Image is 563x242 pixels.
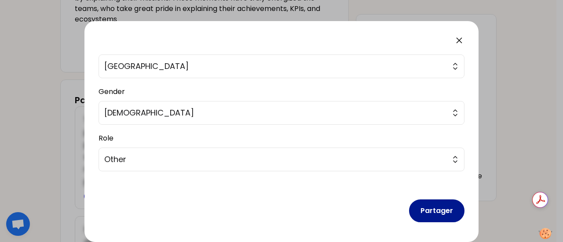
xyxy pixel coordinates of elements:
button: [GEOGRAPHIC_DATA] [99,54,464,78]
span: [GEOGRAPHIC_DATA] [104,60,446,72]
label: Gender [99,87,125,97]
button: Partager [409,199,464,222]
button: Other [99,148,464,171]
span: [DEMOGRAPHIC_DATA] [104,107,446,119]
label: Role [99,133,113,143]
button: [DEMOGRAPHIC_DATA] [99,101,464,125]
span: Other [104,153,446,166]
